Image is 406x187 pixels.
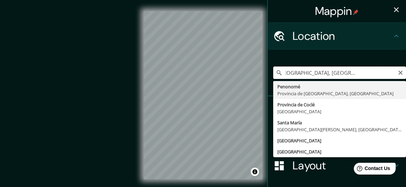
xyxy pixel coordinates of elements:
div: [GEOGRAPHIC_DATA] [277,148,402,155]
h4: Layout [293,159,392,172]
div: Provincia de [GEOGRAPHIC_DATA], [GEOGRAPHIC_DATA] [277,90,402,97]
h4: Location [293,29,392,43]
div: Location [268,22,406,50]
div: [GEOGRAPHIC_DATA] [277,108,402,115]
button: Clear [398,69,403,75]
iframe: Help widget launcher [344,160,398,179]
div: [GEOGRAPHIC_DATA][PERSON_NAME], [GEOGRAPHIC_DATA] [277,126,402,133]
canvas: Map [144,11,262,179]
div: Layout [268,152,406,179]
img: pin-icon.png [353,9,359,15]
div: [GEOGRAPHIC_DATA] [277,137,402,144]
h4: Mappin [315,4,359,18]
div: Pins [268,96,406,124]
div: Santa María [277,119,402,126]
div: Style [268,124,406,152]
input: Pick your city or area [273,66,406,79]
button: Toggle attribution [251,168,259,176]
div: Provincia de Coclé [277,101,402,108]
div: Penonomé [277,83,402,90]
